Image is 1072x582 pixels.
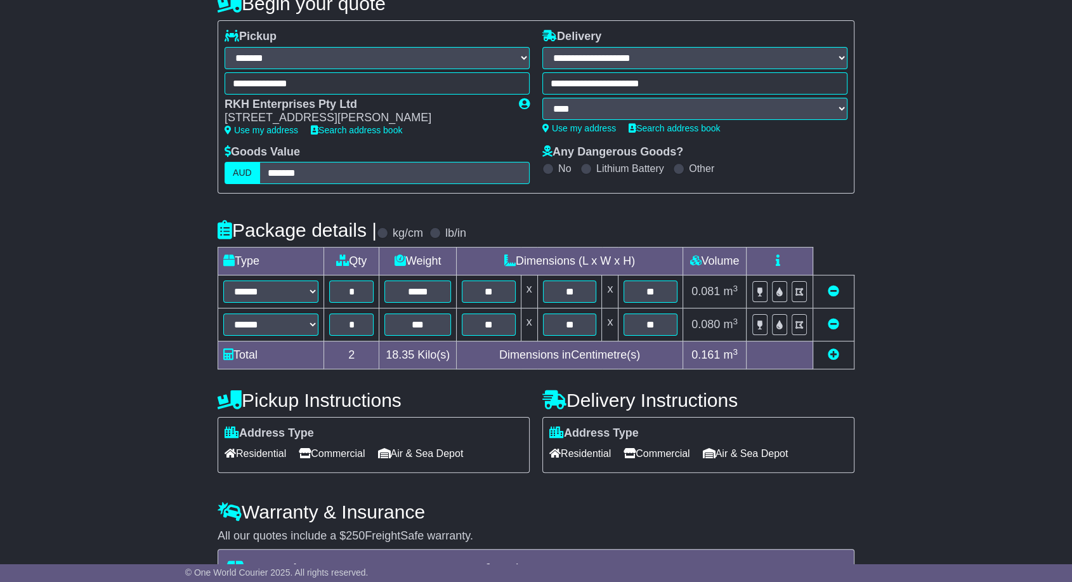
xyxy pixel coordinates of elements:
[218,390,530,411] h4: Pickup Instructions
[691,348,720,361] span: 0.161
[218,529,854,543] div: All our quotes include a $ FreightSafe warranty.
[703,444,788,463] span: Air & Sea Depot
[624,444,690,463] span: Commercial
[723,348,738,361] span: m
[542,30,601,44] label: Delivery
[226,560,846,581] h4: Transit Insurance Coverage for $
[185,567,369,578] span: © One World Courier 2025. All rights reserved.
[691,318,720,331] span: 0.080
[723,318,738,331] span: m
[218,220,377,241] h4: Package details |
[225,145,300,159] label: Goods Value
[457,248,683,275] td: Dimensions (L x W x H)
[324,341,379,369] td: 2
[225,162,260,184] label: AUD
[733,284,738,293] sup: 3
[218,248,324,275] td: Type
[549,444,611,463] span: Residential
[346,529,365,542] span: 250
[689,162,714,175] label: Other
[311,125,402,135] a: Search address book
[691,285,720,298] span: 0.081
[299,444,365,463] span: Commercial
[521,308,537,341] td: x
[558,162,571,175] label: No
[324,248,379,275] td: Qty
[218,501,854,522] h4: Warranty & Insurance
[723,285,738,298] span: m
[602,275,618,308] td: x
[393,227,423,241] label: kg/cm
[378,444,464,463] span: Air & Sea Depot
[733,317,738,326] sup: 3
[733,347,738,357] sup: 3
[828,318,839,331] a: Remove this item
[225,30,277,44] label: Pickup
[629,123,720,133] a: Search address book
[683,248,746,275] td: Volume
[386,348,414,361] span: 18.35
[602,308,618,341] td: x
[225,427,314,440] label: Address Type
[542,123,616,133] a: Use my address
[542,145,683,159] label: Any Dangerous Goods?
[542,390,854,411] h4: Delivery Instructions
[379,248,457,275] td: Weight
[379,341,457,369] td: Kilo(s)
[445,227,466,241] label: lb/in
[218,341,324,369] td: Total
[521,275,537,308] td: x
[457,341,683,369] td: Dimensions in Centimetre(s)
[225,125,298,135] a: Use my address
[522,560,570,581] span: 53.23
[828,348,839,361] a: Add new item
[549,427,639,440] label: Address Type
[828,285,839,298] a: Remove this item
[225,111,506,125] div: [STREET_ADDRESS][PERSON_NAME]
[596,162,664,175] label: Lithium Battery
[225,444,286,463] span: Residential
[225,98,506,112] div: RKH Enterprises Pty Ltd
